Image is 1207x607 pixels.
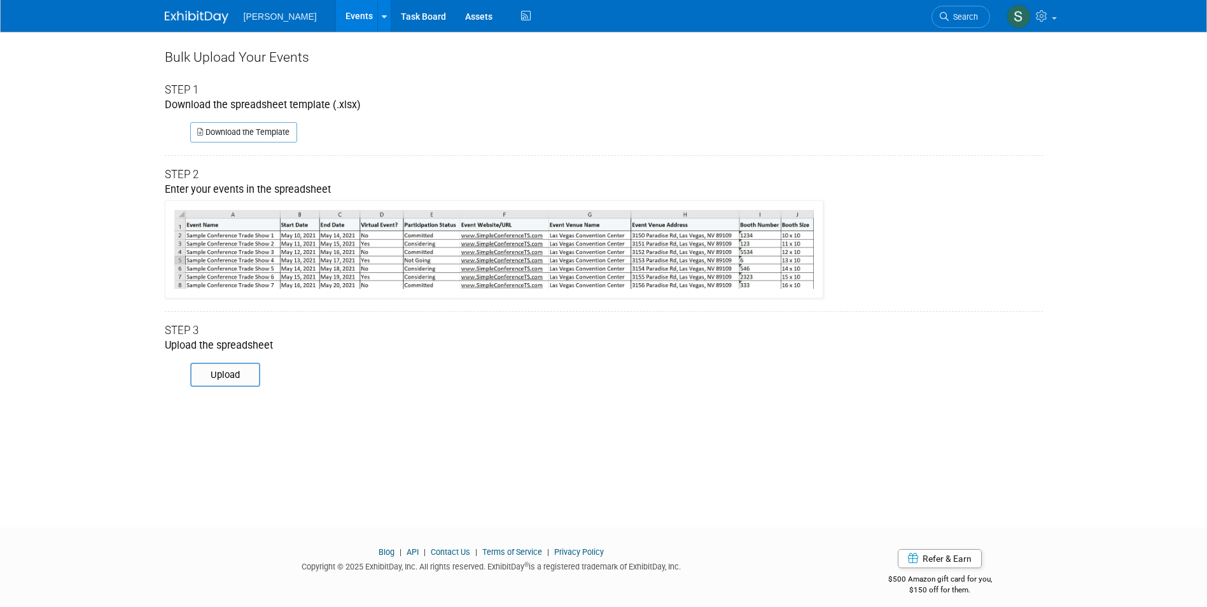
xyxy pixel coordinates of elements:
[165,98,1043,113] div: Download the spreadsheet template (.xlsx)
[165,48,1043,67] div: Bulk Upload Your Events
[165,338,1043,353] div: Upload the spreadsheet
[837,566,1043,595] div: $500 Amazon gift card for you,
[544,547,552,557] span: |
[396,547,405,557] span: |
[165,83,1043,98] div: Step 1
[837,585,1043,596] div: $150 off for them.
[190,122,297,143] a: Download the Template
[472,547,480,557] span: |
[524,561,529,568] sup: ®
[1007,4,1031,29] img: Samia Goodwyn
[554,547,604,557] a: Privacy Policy
[407,547,419,557] a: API
[898,549,982,568] a: Refer & Earn
[165,183,1043,298] div: Enter your events in the spreadsheet
[379,547,394,557] a: Blog
[165,11,228,24] img: ExhibitDay
[244,11,317,22] span: [PERSON_NAME]
[165,167,1043,183] div: Step 2
[949,12,978,22] span: Search
[421,547,429,557] span: |
[431,547,470,557] a: Contact Us
[482,547,542,557] a: Terms of Service
[931,6,990,28] a: Search
[165,323,1043,338] div: Step 3
[165,558,819,573] div: Copyright © 2025 ExhibitDay, Inc. All rights reserved. ExhibitDay is a registered trademark of Ex...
